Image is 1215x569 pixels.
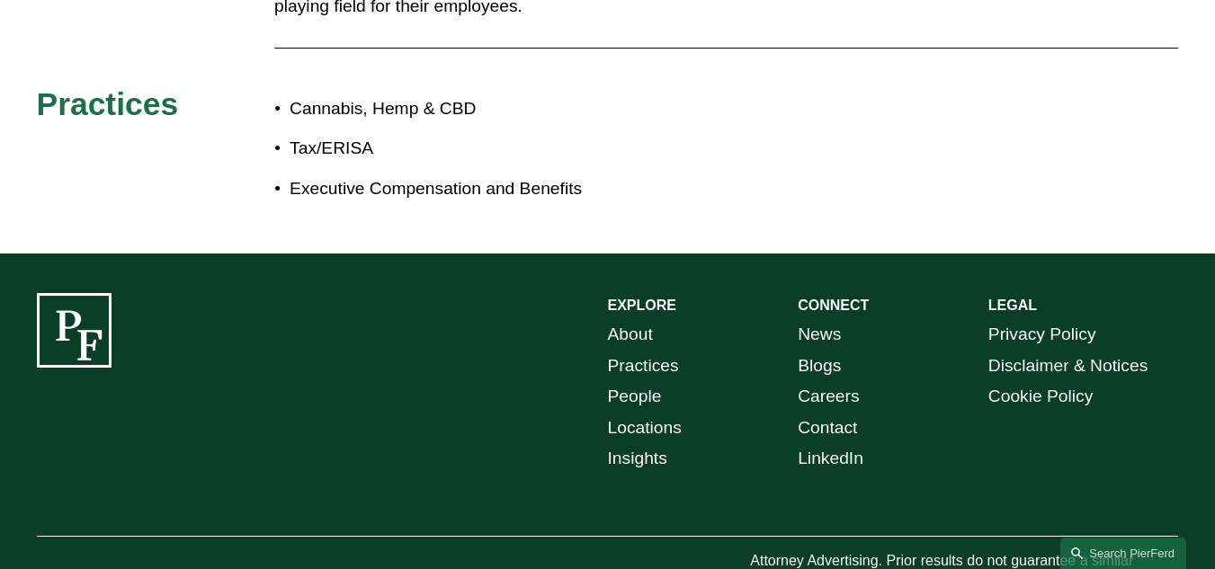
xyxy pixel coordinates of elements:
[608,443,667,475] a: Insights
[290,93,607,125] p: Cannabis, Hemp & CBD
[608,381,662,413] a: People
[988,351,1148,382] a: Disclaimer & Notices
[608,351,679,382] a: Practices
[290,133,607,164] p: Tax/ERISA
[798,298,869,313] strong: CONNECT
[1060,538,1186,569] a: Search this site
[988,381,1094,413] a: Cookie Policy
[798,351,841,382] a: Blogs
[608,319,653,351] a: About
[798,319,841,351] a: News
[988,319,1096,351] a: Privacy Policy
[798,381,859,413] a: Careers
[37,86,179,122] span: Practices
[290,173,607,205] p: Executive Compensation and Benefits
[798,443,863,475] a: LinkedIn
[608,413,682,444] a: Locations
[988,298,1037,313] strong: LEGAL
[608,298,676,313] strong: EXPLORE
[798,413,857,444] a: Contact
